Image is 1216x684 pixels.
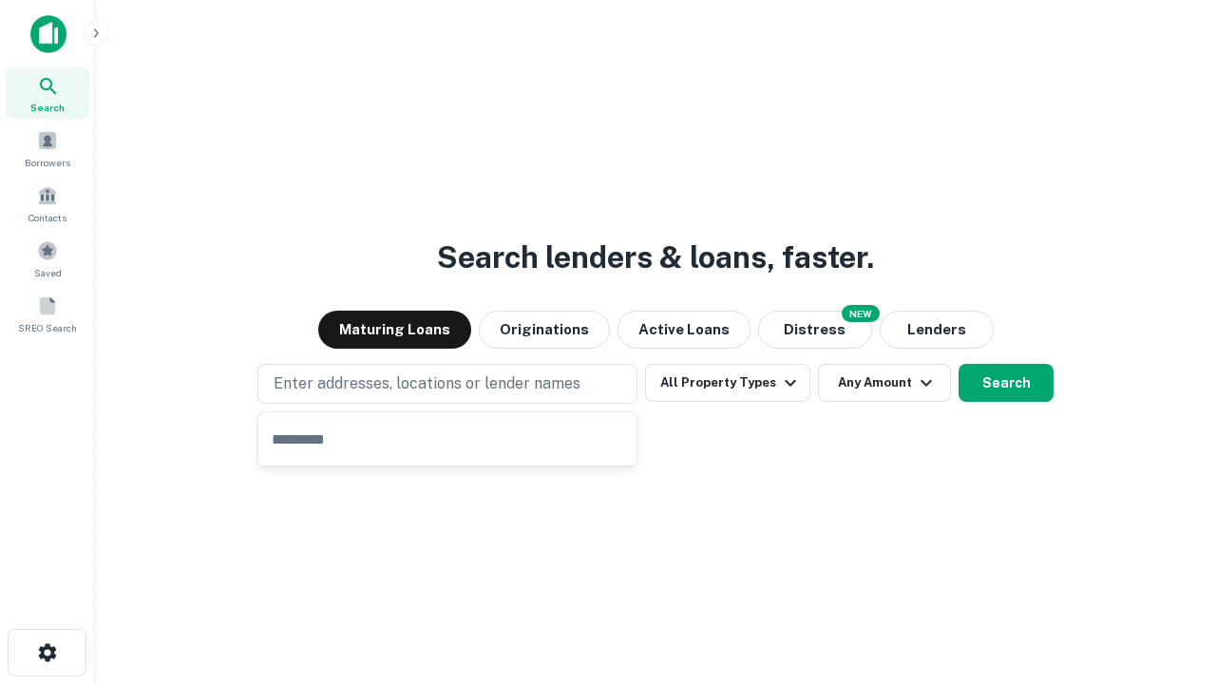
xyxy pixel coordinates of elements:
a: Saved [6,233,89,284]
a: Borrowers [6,123,89,174]
img: capitalize-icon.png [30,15,66,53]
button: Any Amount [818,364,951,402]
div: NEW [842,305,880,322]
button: All Property Types [645,364,810,402]
span: SREO Search [18,320,77,335]
a: Search [6,67,89,119]
button: Active Loans [617,311,750,349]
iframe: Chat Widget [1121,532,1216,623]
button: Maturing Loans [318,311,471,349]
h3: Search lenders & loans, faster. [437,235,874,280]
button: Lenders [880,311,994,349]
button: Enter addresses, locations or lender names [257,364,637,404]
button: Search [959,364,1054,402]
span: Search [30,100,65,115]
span: Saved [34,265,62,280]
p: Enter addresses, locations or lender names [274,372,580,395]
a: SREO Search [6,288,89,339]
a: Contacts [6,178,89,229]
button: Search distressed loans with lien and other non-mortgage details. [758,311,872,349]
button: Originations [479,311,610,349]
span: Contacts [28,210,66,225]
span: Borrowers [25,155,70,170]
